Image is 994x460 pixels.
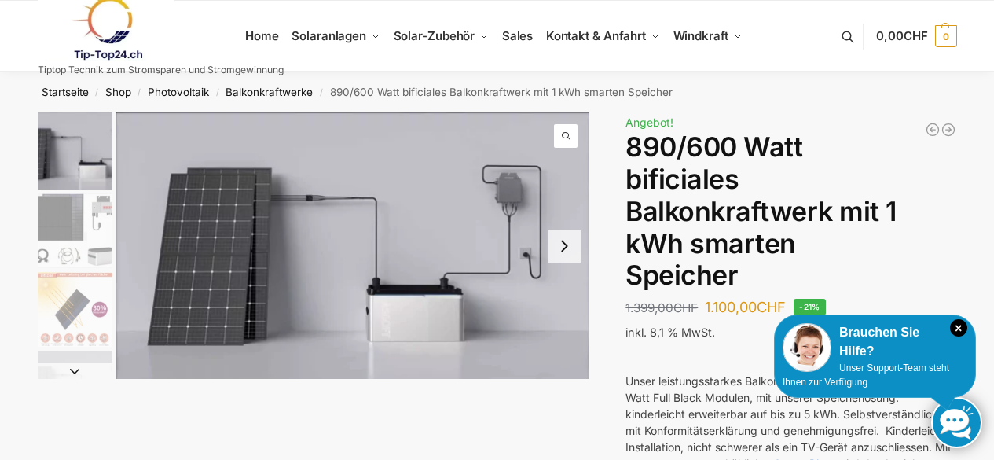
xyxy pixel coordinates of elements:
[116,112,589,379] img: ASE 1000 Batteriespeicher
[42,86,89,98] a: Startseite
[941,122,956,138] a: WiFi Smart Plug für unseren Plug & Play Batteriespeicher
[38,193,112,268] img: 860w-mi-1kwh-speicher
[38,351,112,425] img: 1 (3)
[783,323,831,372] img: Customer service
[394,28,475,43] span: Solar-Zubehör
[625,300,698,315] bdi: 1.399,00
[38,112,112,190] img: ASE 1000 Batteriespeicher
[495,1,539,72] a: Sales
[148,86,209,98] a: Photovoltaik
[502,28,534,43] span: Sales
[313,86,329,99] span: /
[387,1,495,72] a: Solar-Zubehör
[539,1,666,72] a: Kontakt & Anfahrt
[904,28,928,43] span: CHF
[876,28,927,43] span: 0,00
[34,348,112,427] li: 4 / 7
[9,72,985,112] nav: Breadcrumb
[783,362,949,388] span: Unser Support-Team steht Ihnen zur Verfügung
[673,28,728,43] span: Windkraft
[131,86,148,99] span: /
[89,86,105,99] span: /
[34,191,112,270] li: 2 / 7
[625,116,673,129] span: Angebot!
[38,65,284,75] p: Tiptop Technik zum Stromsparen und Stromgewinnung
[950,319,967,337] i: Schließen
[705,299,786,315] bdi: 1.100,00
[625,131,956,292] h1: 890/600 Watt bificiales Balkonkraftwerk mit 1 kWh smarten Speicher
[105,86,131,98] a: Shop
[34,112,112,191] li: 1 / 7
[783,323,967,361] div: Brauchen Sie Hilfe?
[794,299,826,315] span: -21%
[548,230,581,263] button: Next slide
[116,112,589,379] li: 1 / 7
[292,28,366,43] span: Solaranlagen
[116,112,589,379] a: ASE 1000 Batteriespeicher1 3 scaled
[38,363,112,379] button: Next slide
[935,25,957,47] span: 0
[285,1,387,72] a: Solaranlagen
[34,270,112,348] li: 3 / 7
[876,13,956,60] a: 0,00CHF 0
[209,86,226,99] span: /
[757,299,786,315] span: CHF
[226,86,313,98] a: Balkonkraftwerke
[666,1,749,72] a: Windkraft
[625,326,715,339] span: inkl. 8,1 % MwSt.
[925,122,941,138] a: Balkonkraftwerk 445/860 Erweiterungsmodul
[38,272,112,347] img: Bificial 30 % mehr Leistung
[546,28,646,43] span: Kontakt & Anfahrt
[673,300,698,315] span: CHF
